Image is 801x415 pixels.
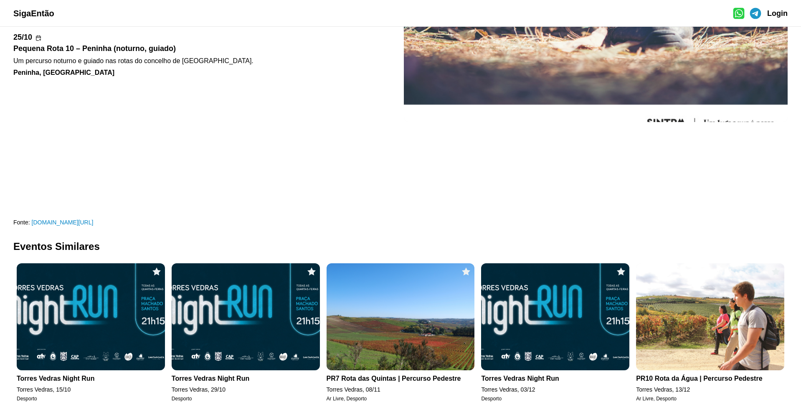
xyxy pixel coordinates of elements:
img: Torres Vedras Night Run [481,263,629,370]
div: Fonte: [13,218,397,227]
a: Torres Vedras Night RunTorres Vedras, 29/10Desporto [168,260,323,405]
div: Um percurso noturno e guiado nas rotas do concelho de [GEOGRAPHIC_DATA]. [13,56,397,66]
div: Pequena Rota 10 – Peninha (noturno, guiado) [13,43,397,54]
div: Ar Livre, Desporto [327,395,475,402]
img: Torres Vedras Night Run [17,263,165,370]
a: PR10 Rota da Água | Percurso PedestreTorres Vedras, 13/12Ar Livre, Desporto [633,260,788,405]
a: Torres Vedras Night RunTorres Vedras, 15/10Desporto [13,260,168,405]
div: Peninha, [GEOGRAPHIC_DATA] [13,68,397,78]
div: Torres Vedras, 15/10 [17,385,165,394]
img: PR7 Rota das Quintas | Percurso Pedestre [327,263,475,370]
img: Torres Vedras Night Run [172,263,320,370]
div: PR7 Rota das Quintas | Percurso Pedestre [327,374,475,384]
div: Torres Vedras Night Run [172,374,320,384]
span: SigaEntão [13,9,54,18]
a: Torres Vedras Night RunTorres Vedras, 03/12Desporto [478,260,633,405]
a: Login [767,8,788,19]
div: Desporto [481,395,629,402]
div: PR10 Rota da Água | Percurso Pedestre [636,374,784,384]
div: Torres Vedras Night Run [481,374,629,384]
a: SigaEntão [13,8,54,19]
div: Ar Livre, Desporto [636,395,784,402]
div: 25/10 [13,33,32,41]
div: Torres Vedras, 13/12 [636,385,784,394]
div: Desporto [172,395,320,402]
div: Torres Vedras, 08/11 [327,385,475,394]
div: Torres Vedras, 29/10 [172,385,320,394]
div: Torres Vedras, 03/12 [481,385,629,394]
div: Desporto [17,395,165,402]
span: Login [767,9,788,18]
div: Eventos Similares [13,240,788,253]
a: [DOMAIN_NAME][URL] [32,219,94,226]
div: Torres Vedras Night Run [17,374,165,384]
a: PR7 Rota das Quintas | Percurso PedestreTorres Vedras, 08/11Ar Livre, Desporto [323,260,478,405]
img: PR10 Rota da Água | Percurso Pedestre [636,263,784,370]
